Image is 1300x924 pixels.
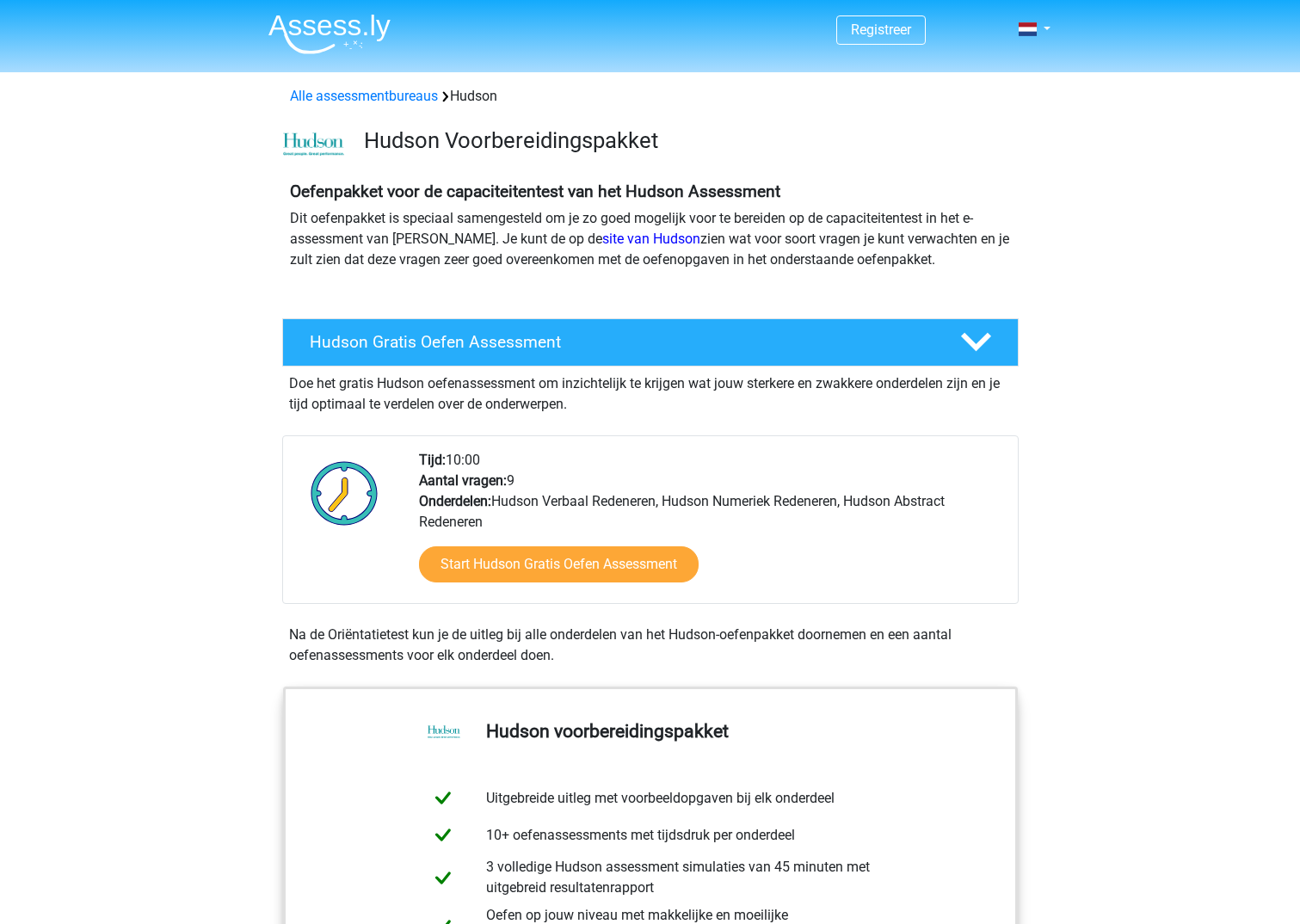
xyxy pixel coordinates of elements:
[364,127,1005,154] h3: Hudson Voorbereidingspakket
[275,318,1026,367] a: Hudson Gratis Oefen Assessment
[419,546,699,582] a: Start Hudson Gratis Oefen Assessment
[602,231,700,247] a: site van Hudson
[419,452,446,468] b: Tijd:
[301,450,388,536] img: Klok
[283,132,344,157] img: cefd0e47479f4eb8e8c001c0d358d5812e054fa8.png
[290,182,780,201] b: Oefenpakket voor de capaciteitentest van het Hudson Assessment
[282,625,1019,666] div: Na de Oriëntatietest kun je de uitleg bij alle onderdelen van het Hudson-oefenpakket doornemen en...
[268,14,391,54] img: Assessly
[282,367,1019,415] div: Doe het gratis Hudson oefenassessment om inzichtelijk te krijgen wat jouw sterkere en zwakkere on...
[283,86,1018,107] div: Hudson
[290,88,438,104] a: Alle assessmentbureaus
[406,450,1017,603] div: 10:00 9 Hudson Verbaal Redeneren, Hudson Numeriek Redeneren, Hudson Abstract Redeneren
[851,22,911,38] a: Registreer
[419,472,507,489] b: Aantal vragen:
[310,332,933,352] h4: Hudson Gratis Oefen Assessment
[419,493,491,509] b: Onderdelen:
[290,208,1011,270] p: Dit oefenpakket is speciaal samengesteld om je zo goed mogelijk voor te bereiden op de capaciteit...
